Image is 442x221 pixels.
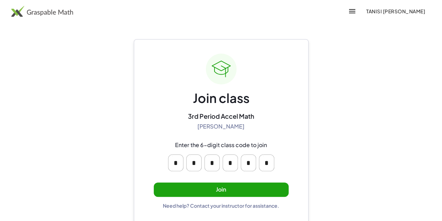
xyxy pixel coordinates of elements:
[366,8,425,14] span: Tanisi [PERSON_NAME]
[168,154,183,171] input: Please enter OTP character 1
[197,123,245,130] div: [PERSON_NAME]
[186,154,202,171] input: Please enter OTP character 2
[204,154,220,171] input: Please enter OTP character 3
[259,154,274,171] input: Please enter OTP character 6
[241,154,256,171] input: Please enter OTP character 5
[154,182,289,197] button: Join
[175,141,267,149] div: Enter the 6-digit class code to join
[223,154,238,171] input: Please enter OTP character 4
[188,112,254,120] div: 3rd Period Accel Math
[193,90,249,106] div: Join class
[361,5,431,18] button: Tanisi [PERSON_NAME]
[163,202,279,209] div: Need help? Contact your instructor for assistance.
